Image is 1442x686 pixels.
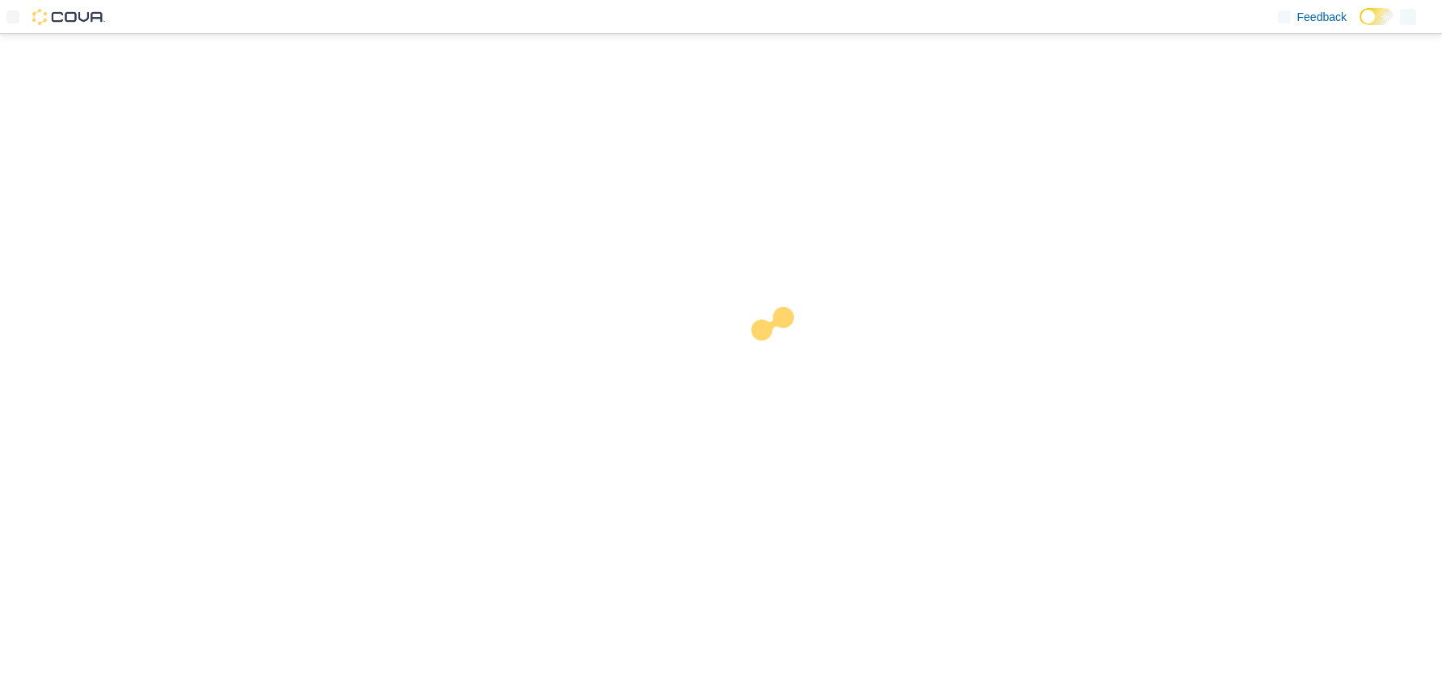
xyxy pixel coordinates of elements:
[32,9,105,25] img: Cova
[1360,8,1394,25] input: Dark Mode
[1297,9,1347,25] span: Feedback
[721,295,842,416] img: cova-loader
[1271,1,1353,33] a: Feedback
[1360,25,1360,26] span: Dark Mode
